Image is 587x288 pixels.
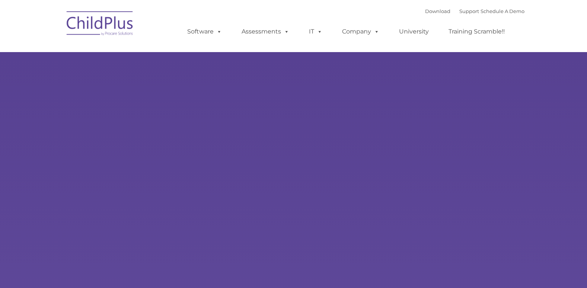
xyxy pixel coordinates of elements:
a: Download [425,8,450,14]
a: Company [335,24,387,39]
a: Software [180,24,229,39]
a: Support [459,8,479,14]
a: University [392,24,436,39]
a: Schedule A Demo [481,8,524,14]
a: IT [302,24,330,39]
a: Training Scramble!! [441,24,512,39]
img: ChildPlus by Procare Solutions [63,6,137,43]
font: | [425,8,524,14]
a: Assessments [234,24,297,39]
